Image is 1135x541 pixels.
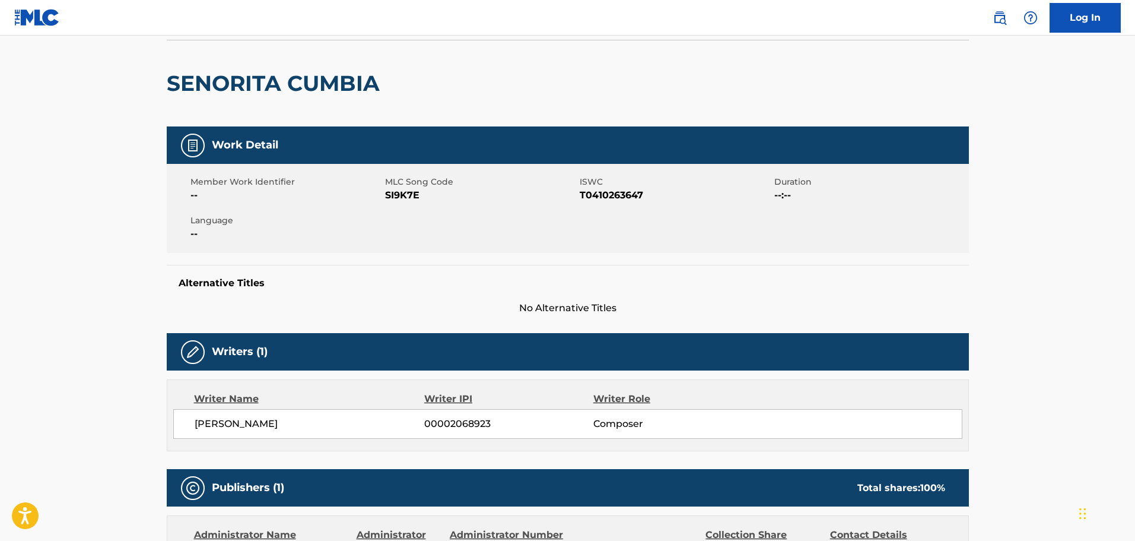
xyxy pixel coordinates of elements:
span: MLC Song Code [385,176,577,188]
div: Total shares: [857,481,945,495]
div: Writer Name [194,392,425,406]
h2: SENORITA CUMBIA [167,70,386,97]
span: --:-- [774,188,966,203]
img: MLC Logo [14,9,60,26]
div: Help [1019,6,1042,30]
img: help [1023,11,1038,25]
span: SI9K7E [385,188,577,203]
span: -- [190,227,382,241]
a: Public Search [988,6,1012,30]
span: Composer [593,417,747,431]
span: ISWC [580,176,771,188]
img: Writers [186,345,200,359]
div: Writer IPI [424,392,593,406]
h5: Work Detail [212,138,278,152]
span: T0410263647 [580,188,771,203]
span: Language [190,214,382,227]
h5: Writers (1) [212,345,268,359]
div: Writer Role [593,392,747,406]
img: Work Detail [186,138,200,153]
a: Log In [1050,3,1121,33]
img: search [993,11,1007,25]
span: Member Work Identifier [190,176,382,188]
span: Duration [774,176,966,188]
img: Publishers [186,481,200,495]
h5: Publishers (1) [212,481,284,495]
h5: Alternative Titles [179,277,957,289]
iframe: Chat Widget [1076,484,1135,541]
span: -- [190,188,382,203]
span: 100 % [920,482,945,493]
span: No Alternative Titles [167,301,969,315]
span: [PERSON_NAME] [195,417,425,431]
span: 00002068923 [424,417,593,431]
div: Drag [1079,496,1086,531]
